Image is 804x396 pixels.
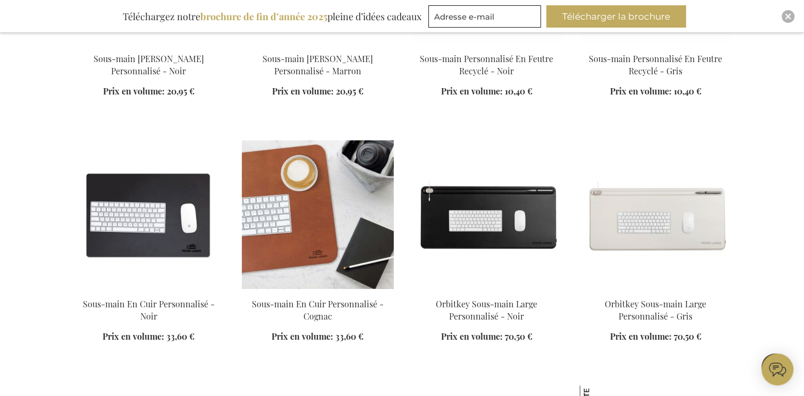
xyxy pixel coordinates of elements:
a: Leather Desk Pad - Black [73,285,225,295]
span: Prix en volume: [103,331,164,342]
a: Prix en volume: 10,40 € [441,85,532,98]
span: Prix en volume: [103,85,165,97]
a: Prix en volume: 70,50 € [441,331,532,343]
span: Prix en volume: [272,85,334,97]
a: Sous-main [PERSON_NAME] Personnalisé - Noir [94,53,204,76]
img: Leather Desk Pad - Black [73,140,225,289]
div: Close [782,10,794,23]
a: Prix en volume: 33,60 € [103,331,194,343]
a: Sous-main Personnalisé En Feutre Recyclé - Gris [589,53,722,76]
a: Prix en volume: 70,50 € [610,331,701,343]
a: Prix en volume: 20,95 € [272,85,363,98]
img: Sous-main En Cuir Personnalisé - Cognac [242,140,394,289]
a: Prix en volume: 20,95 € [103,85,194,98]
input: Adresse e-mail [428,5,541,28]
span: Prix en volume: [441,85,503,97]
iframe: belco-activator-frame [761,354,793,385]
span: Prix en volume: [610,331,672,342]
span: 70,50 € [674,331,701,342]
a: Orbitkey Sous-main Large Personnalisé - Noir [436,298,537,322]
a: Orbitkey Sous-main Large Personnalisé - Gris [580,285,732,295]
div: Téléchargez notre pleine d’idées cadeaux [118,5,426,28]
a: Sous-main Personnalisé En Feutre Recyclé - Noir [420,53,553,76]
span: 10,40 € [674,85,701,97]
span: 20,95 € [336,85,363,97]
a: Sous-main En Cuir Personnalisé - Noir [83,298,215,322]
a: Sous-main [PERSON_NAME] Personnalisé - Marron [263,53,373,76]
span: 20,95 € [167,85,194,97]
button: Télécharger la brochure [546,5,686,28]
a: Prix en volume: 10,40 € [610,85,701,98]
b: brochure de fin d’année 2025 [200,10,327,23]
a: Sous-main Timo Recyclé Personnalisé - Marron [242,39,394,49]
span: Prix en volume: [610,85,672,97]
a: Personalised Recycled Felt Desk Pad - Grey [580,39,732,49]
a: Personalised Recycled Felt Desk Pad - Black [411,39,563,49]
img: Orbitkey Sous-main Large Personnalisé - Gris [580,140,732,289]
form: marketing offers and promotions [428,5,544,31]
a: Orbitkey Sous-main Large Personnalisé - Gris [605,298,706,322]
a: Orbitkey Sous-main Large Personnalisé - Noir [411,285,563,295]
span: 70,50 € [505,331,532,342]
span: 33,60 € [166,331,194,342]
a: Personalised Recycled Timo Desk Pad [73,39,225,49]
span: 10,40 € [505,85,532,97]
img: Orbitkey Sous-main Large Personnalisé - Noir [411,140,563,289]
span: Prix en volume: [441,331,503,342]
img: Close [785,13,791,20]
